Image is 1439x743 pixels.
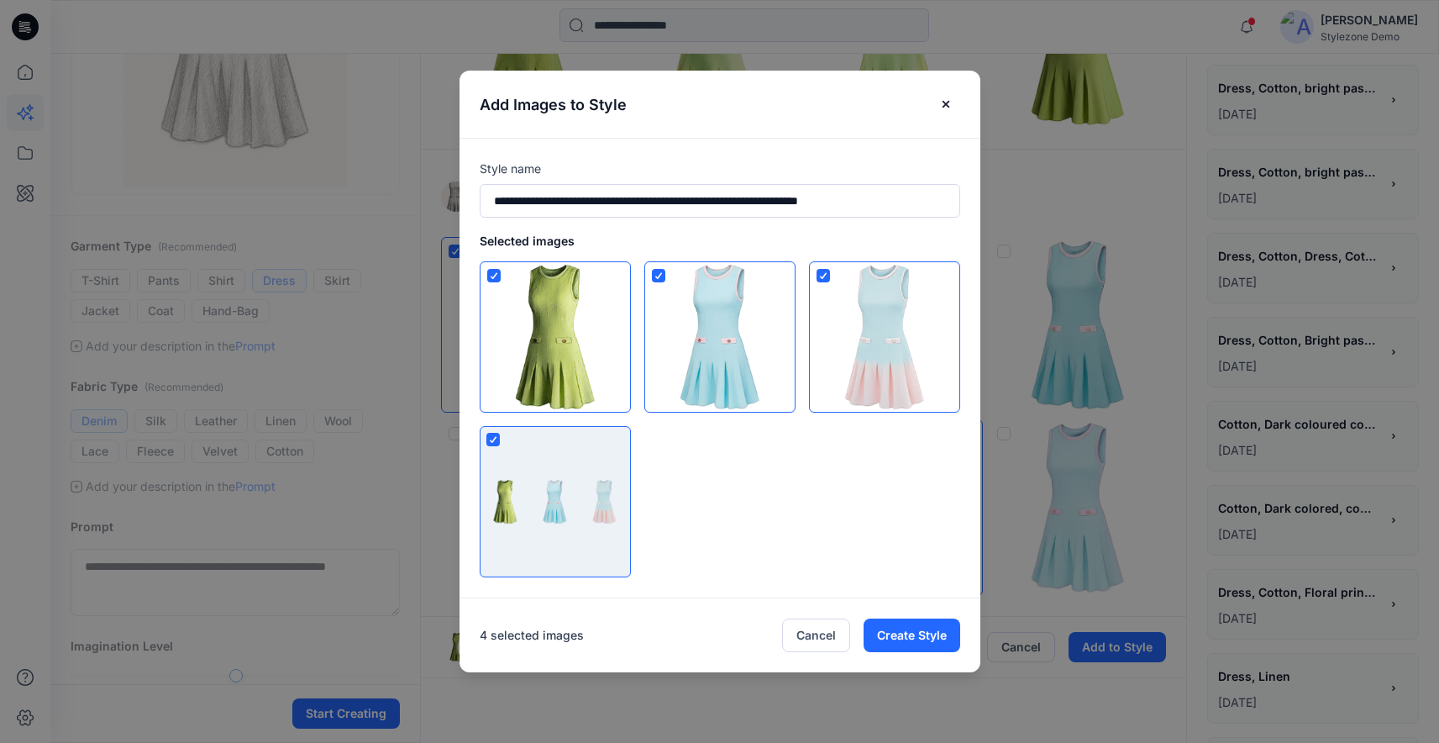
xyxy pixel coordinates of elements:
img: 1.png [481,262,630,412]
p: Selected images [480,231,960,261]
header: Add Images to Style [460,71,980,138]
button: Close [932,91,960,118]
img: 0.png [810,262,959,412]
button: Create Style [864,619,960,652]
p: Style name [480,159,960,179]
p: 4 selected images [460,625,584,646]
img: 6.png [645,262,795,412]
button: Cancel [782,619,850,652]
